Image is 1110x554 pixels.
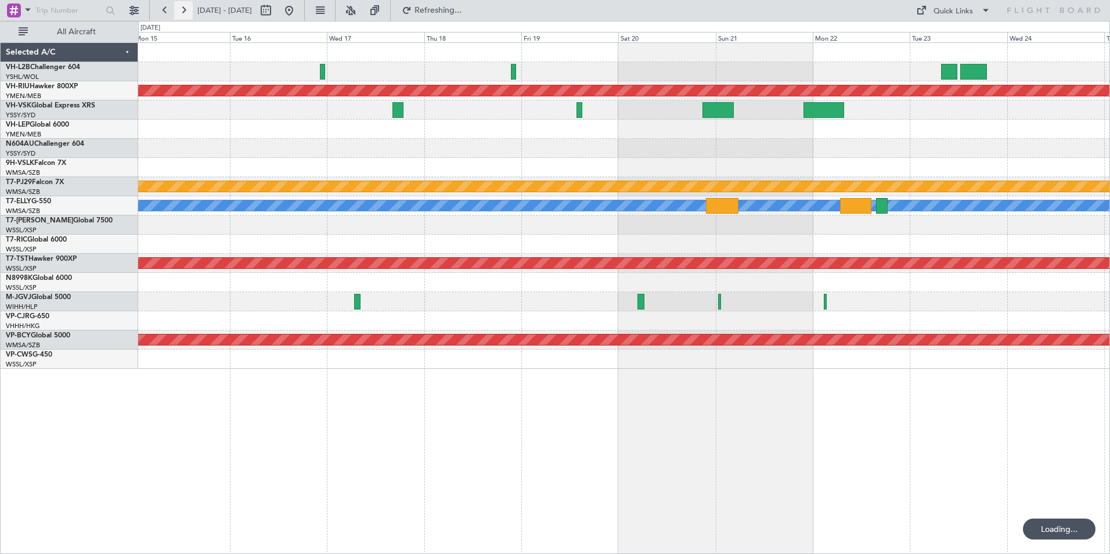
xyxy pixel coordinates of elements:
[6,160,66,167] a: 9H-VSLKFalcon 7X
[6,121,69,128] a: VH-LEPGlobal 6000
[6,256,28,262] span: T7-TST
[6,179,32,186] span: T7-PJ29
[813,32,910,42] div: Mon 22
[6,83,30,90] span: VH-RIU
[35,2,102,19] input: Trip Number
[6,217,73,224] span: T7-[PERSON_NAME]
[30,28,122,36] span: All Aircraft
[6,322,40,330] a: VHHH/HKG
[6,188,40,196] a: WMSA/SZB
[6,294,31,301] span: M-JGVJ
[6,264,37,273] a: WSSL/XSP
[6,168,40,177] a: WMSA/SZB
[6,275,72,282] a: N8998KGlobal 6000
[6,294,71,301] a: M-JGVJGlobal 5000
[716,32,813,42] div: Sun 21
[6,283,37,292] a: WSSL/XSP
[197,5,252,16] span: [DATE] - [DATE]
[934,6,973,17] div: Quick Links
[133,32,230,42] div: Mon 15
[230,32,327,42] div: Tue 16
[6,207,40,215] a: WMSA/SZB
[6,92,41,100] a: YMEN/MEB
[6,341,40,350] a: WMSA/SZB
[6,313,49,320] a: VP-CJRG-650
[1023,519,1095,539] div: Loading...
[13,23,126,41] button: All Aircraft
[327,32,424,42] div: Wed 17
[414,6,463,15] span: Refreshing...
[6,111,35,120] a: YSSY/SYD
[6,141,34,148] span: N604AU
[1007,32,1104,42] div: Wed 24
[6,73,39,81] a: YSHL/WOL
[6,236,27,243] span: T7-RIC
[6,332,31,339] span: VP-BCY
[6,217,113,224] a: T7-[PERSON_NAME]Global 7500
[6,313,30,320] span: VP-CJR
[6,236,67,243] a: T7-RICGlobal 6000
[6,102,95,109] a: VH-VSKGlobal Express XRS
[140,23,160,33] div: [DATE]
[6,64,80,71] a: VH-L2BChallenger 604
[6,332,70,339] a: VP-BCYGlobal 5000
[6,141,84,148] a: N604AUChallenger 604
[6,360,37,369] a: WSSL/XSP
[618,32,715,42] div: Sat 20
[6,102,31,109] span: VH-VSK
[6,179,64,186] a: T7-PJ29Falcon 7X
[6,226,37,235] a: WSSL/XSP
[424,32,521,42] div: Thu 18
[6,121,30,128] span: VH-LEP
[6,275,33,282] span: N8998K
[6,351,33,358] span: VP-CWS
[6,149,35,158] a: YSSY/SYD
[521,32,618,42] div: Fri 19
[6,130,41,139] a: YMEN/MEB
[6,198,51,205] a: T7-ELLYG-550
[6,351,52,358] a: VP-CWSG-450
[910,1,996,20] button: Quick Links
[6,303,38,311] a: WIHH/HLP
[6,64,30,71] span: VH-L2B
[6,198,31,205] span: T7-ELLY
[6,83,78,90] a: VH-RIUHawker 800XP
[6,245,37,254] a: WSSL/XSP
[397,1,466,20] button: Refreshing...
[6,160,34,167] span: 9H-VSLK
[6,256,77,262] a: T7-TSTHawker 900XP
[910,32,1007,42] div: Tue 23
